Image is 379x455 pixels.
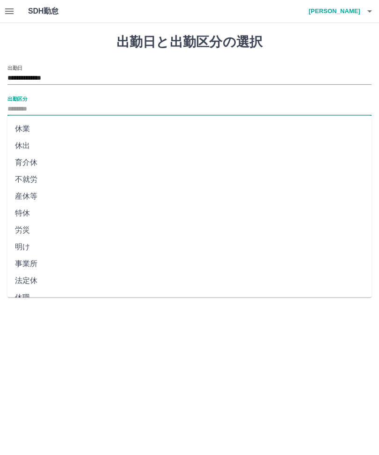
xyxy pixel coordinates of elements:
[7,222,372,239] li: 労災
[7,256,372,273] li: 事業所
[7,95,27,102] label: 出勤区分
[7,290,372,306] li: 休職
[7,273,372,290] li: 法定休
[7,64,22,71] label: 出勤日
[7,138,372,155] li: 休出
[7,239,372,256] li: 明け
[7,155,372,172] li: 育介休
[7,34,372,50] h1: 出勤日と出勤区分の選択
[7,205,372,222] li: 特休
[7,188,372,205] li: 産休等
[7,172,372,188] li: 不就労
[7,121,372,138] li: 休業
